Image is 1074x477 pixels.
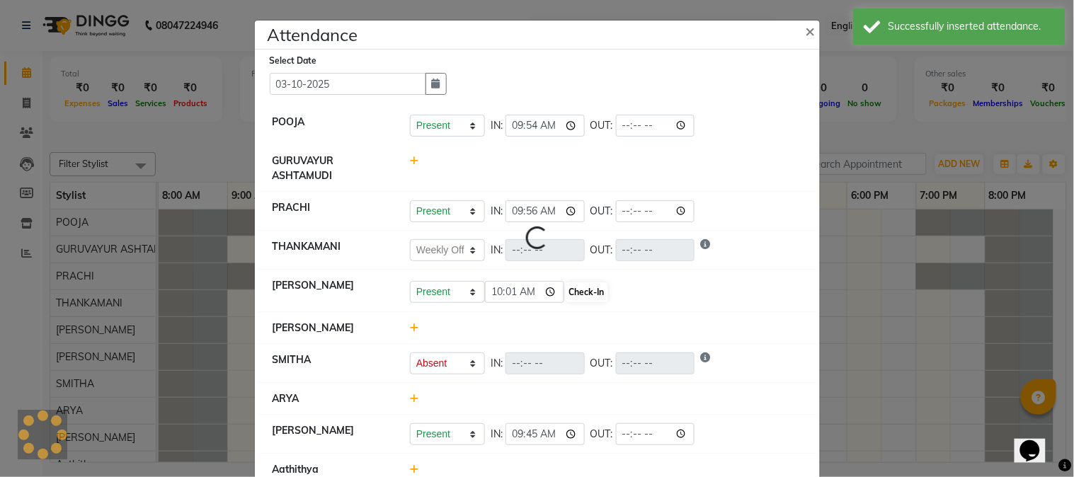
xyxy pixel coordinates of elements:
div: [PERSON_NAME] [262,423,400,445]
i: Show reason [700,352,710,374]
div: ARYA [262,391,400,406]
div: POOJA [262,115,400,137]
span: OUT: [590,427,613,442]
h4: Attendance [268,22,358,47]
button: Close [794,11,830,50]
div: Aathithya [262,462,400,477]
span: OUT: [590,204,613,219]
span: OUT: [590,243,613,258]
span: OUT: [590,118,613,133]
span: IN: [491,427,503,442]
div: Successfully inserted attendance. [889,19,1055,34]
div: [PERSON_NAME] [262,278,400,304]
i: Show reason [700,239,710,261]
span: OUT: [590,356,613,371]
span: IN: [491,204,503,219]
label: Select Date [270,54,317,67]
div: SMITHA [262,352,400,374]
button: Check-In [566,282,608,302]
div: PRACHI [262,200,400,222]
iframe: chat widget [1015,420,1060,463]
span: IN: [491,243,503,258]
div: THANKAMANI [262,239,400,261]
span: × [806,20,816,41]
span: IN: [491,356,503,371]
span: IN: [491,118,503,133]
div: [PERSON_NAME] [262,321,400,335]
input: Select date [270,73,426,95]
div: GURUVAYUR ASHTAMUDI [262,154,400,183]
